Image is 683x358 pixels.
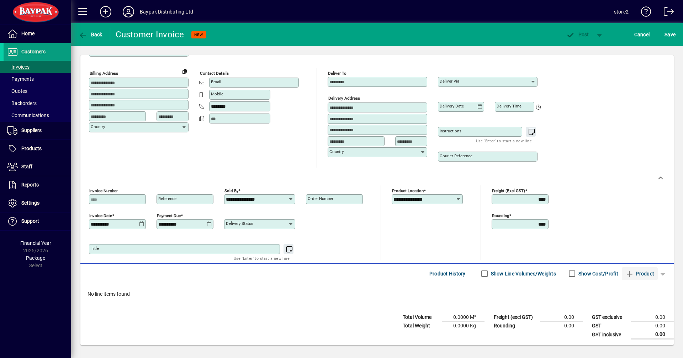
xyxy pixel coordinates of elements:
[21,182,39,188] span: Reports
[21,218,39,224] span: Support
[4,122,71,139] a: Suppliers
[632,28,652,41] button: Cancel
[21,146,42,151] span: Products
[4,109,71,121] a: Communications
[4,176,71,194] a: Reports
[7,76,34,82] span: Payments
[631,313,674,322] td: 0.00
[226,221,253,226] mat-label: Delivery status
[91,246,99,251] mat-label: Title
[80,283,674,305] div: No line items found
[490,313,540,322] td: Freight (excl GST)
[21,127,42,133] span: Suppliers
[21,164,32,169] span: Staff
[429,268,466,279] span: Product History
[116,29,184,40] div: Customer Invoice
[588,322,631,330] td: GST
[665,29,676,40] span: ave
[636,1,651,25] a: Knowledge Base
[440,128,461,133] mat-label: Instructions
[194,32,203,37] span: NEW
[440,153,472,158] mat-label: Courier Reference
[625,268,654,279] span: Product
[392,188,424,193] mat-label: Product location
[492,213,509,218] mat-label: Rounding
[399,322,442,330] td: Total Weight
[21,31,35,36] span: Home
[631,322,674,330] td: 0.00
[4,85,71,97] a: Quotes
[89,213,112,218] mat-label: Invoice date
[489,270,556,277] label: Show Line Volumes/Weights
[89,188,118,193] mat-label: Invoice number
[665,32,667,37] span: S
[4,212,71,230] a: Support
[588,313,631,322] td: GST exclusive
[7,64,30,70] span: Invoices
[158,196,176,201] mat-label: Reference
[94,5,117,18] button: Add
[329,149,344,154] mat-label: Country
[211,79,221,84] mat-label: Email
[157,213,181,218] mat-label: Payment due
[26,255,45,261] span: Package
[476,137,532,145] mat-hint: Use 'Enter' to start a new line
[492,188,525,193] mat-label: Freight (excl GST)
[566,32,589,37] span: ost
[497,104,521,109] mat-label: Delivery time
[4,194,71,212] a: Settings
[234,254,290,262] mat-hint: Use 'Enter' to start a new line
[211,91,223,96] mat-label: Mobile
[91,124,105,129] mat-label: Country
[440,104,464,109] mat-label: Delivery date
[490,322,540,330] td: Rounding
[427,267,468,280] button: Product History
[4,158,71,176] a: Staff
[4,73,71,85] a: Payments
[4,25,71,43] a: Home
[442,313,485,322] td: 0.0000 M³
[578,32,582,37] span: P
[622,267,658,280] button: Product
[442,322,485,330] td: 0.0000 Kg
[21,49,46,54] span: Customers
[328,71,346,76] mat-label: Deliver To
[663,28,677,41] button: Save
[440,79,459,84] mat-label: Deliver via
[658,1,674,25] a: Logout
[540,322,583,330] td: 0.00
[7,112,49,118] span: Communications
[117,5,140,18] button: Profile
[79,32,102,37] span: Back
[4,140,71,158] a: Products
[540,313,583,322] td: 0.00
[179,65,190,77] button: Copy to Delivery address
[77,28,104,41] button: Back
[7,100,37,106] span: Backorders
[21,200,39,206] span: Settings
[20,240,51,246] span: Financial Year
[224,188,238,193] mat-label: Sold by
[631,330,674,339] td: 0.00
[308,196,333,201] mat-label: Order number
[71,28,110,41] app-page-header-button: Back
[140,6,193,17] div: Baypak Distributing Ltd
[7,88,27,94] span: Quotes
[577,270,618,277] label: Show Cost/Profit
[399,313,442,322] td: Total Volume
[4,61,71,73] a: Invoices
[614,6,629,17] div: store2
[588,330,631,339] td: GST inclusive
[634,29,650,40] span: Cancel
[4,97,71,109] a: Backorders
[562,28,593,41] button: Post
